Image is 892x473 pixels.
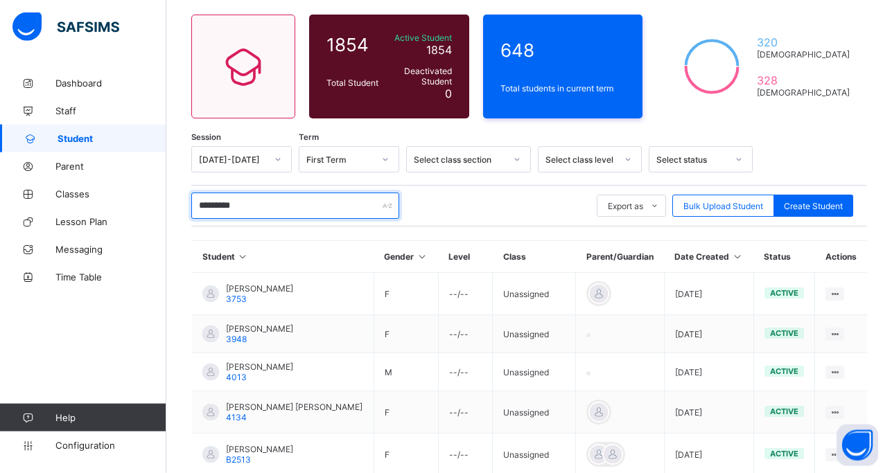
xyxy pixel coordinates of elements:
[374,241,438,273] th: Gender
[493,315,576,353] td: Unassigned
[226,454,251,465] span: B2513
[757,35,850,49] span: 320
[770,449,798,458] span: active
[664,353,753,391] td: [DATE]
[226,283,293,294] span: [PERSON_NAME]
[55,440,166,451] span: Configuration
[226,362,293,372] span: [PERSON_NAME]
[770,407,798,416] span: active
[55,271,166,283] span: Time Table
[608,201,643,211] span: Export as
[226,402,362,412] span: [PERSON_NAME] [PERSON_NAME]
[837,425,878,466] button: Open asap
[385,33,452,43] span: Active Student
[438,353,492,391] td: --/--
[664,391,753,434] td: [DATE]
[664,241,753,273] th: Date Created
[770,288,798,298] span: active
[374,315,438,353] td: F
[493,353,576,391] td: Unassigned
[385,66,452,87] span: Deactivated Student
[226,294,247,304] span: 3753
[545,154,616,165] div: Select class level
[664,273,753,315] td: [DATE]
[374,353,438,391] td: M
[438,273,492,315] td: --/--
[414,154,505,165] div: Select class section
[192,241,374,273] th: Student
[191,132,221,142] span: Session
[226,372,247,382] span: 4013
[55,216,166,227] span: Lesson Plan
[757,73,850,87] span: 328
[445,87,452,100] span: 0
[664,315,753,353] td: [DATE]
[226,412,247,422] span: 4134
[493,241,576,273] th: Class
[500,39,626,61] span: 648
[58,133,166,144] span: Student
[656,154,727,165] div: Select status
[493,273,576,315] td: Unassigned
[55,188,166,199] span: Classes
[226,444,293,454] span: [PERSON_NAME]
[426,43,452,57] span: 1854
[323,74,382,91] div: Total Student
[683,201,763,211] span: Bulk Upload Student
[576,241,664,273] th: Parent/Guardian
[374,273,438,315] td: F
[199,154,266,165] div: [DATE]-[DATE]
[770,328,798,338] span: active
[438,241,492,273] th: Level
[438,391,492,434] td: --/--
[757,87,850,98] span: [DEMOGRAPHIC_DATA]
[784,201,843,211] span: Create Student
[770,366,798,376] span: active
[493,391,576,434] td: Unassigned
[416,251,428,262] i: Sort in Ascending Order
[55,161,166,172] span: Parent
[299,132,319,142] span: Term
[500,83,626,93] span: Total students in current term
[306,154,374,165] div: First Term
[55,78,166,89] span: Dashboard
[731,251,743,262] i: Sort in Ascending Order
[374,391,438,434] td: F
[226,334,247,344] span: 3948
[326,34,378,55] span: 1854
[753,241,814,273] th: Status
[757,49,850,60] span: [DEMOGRAPHIC_DATA]
[55,105,166,116] span: Staff
[438,315,492,353] td: --/--
[237,251,249,262] i: Sort in Ascending Order
[226,323,293,334] span: [PERSON_NAME]
[55,412,166,423] span: Help
[12,12,119,42] img: safsims
[815,241,867,273] th: Actions
[55,244,166,255] span: Messaging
